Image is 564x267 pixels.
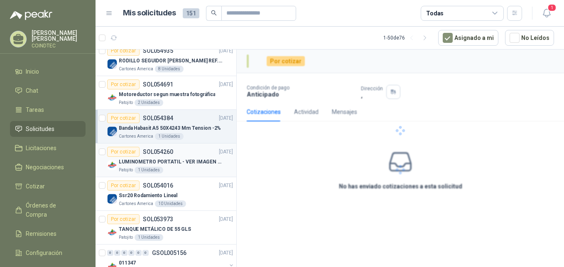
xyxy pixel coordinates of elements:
img: Company Logo [107,59,117,69]
p: Patojito [119,167,133,173]
div: Por cotizar [107,46,140,56]
a: Remisiones [10,226,86,242]
a: Cotizar [10,178,86,194]
p: SOL053973 [143,216,173,222]
span: Licitaciones [26,143,56,153]
p: SOL054691 [143,82,173,87]
p: SOL054935 [143,48,173,54]
img: Company Logo [107,194,117,204]
div: 0 [135,250,142,256]
img: Company Logo [107,160,117,170]
p: Cartones America [119,133,153,140]
button: Asignado a mi [438,30,498,46]
a: Por cotizarSOL054935[DATE] Company LogoRODILLO SEGUIDOR [PERSON_NAME] REF. NATV-17-PPA [PERSON_NA... [96,42,236,76]
span: Inicio [26,67,39,76]
p: Cartones America [119,66,153,72]
p: Patojito [119,99,133,106]
p: 011347 [119,259,136,267]
a: Órdenes de Compra [10,198,86,222]
span: 1 [547,4,557,12]
p: SOL054260 [143,149,173,155]
div: Por cotizar [107,79,140,89]
div: Por cotizar [107,180,140,190]
button: No Leídos [505,30,554,46]
p: COINDTEC [32,43,86,48]
span: Negociaciones [26,163,64,172]
div: Por cotizar [107,147,140,157]
span: 151 [183,8,199,18]
a: Por cotizarSOL054691[DATE] Company LogoMotoreductor segun muestra fotográficaPatojito2 Unidades [96,76,236,110]
span: Cotizar [26,182,45,191]
div: 8 Unidades [155,66,184,72]
button: 1 [539,6,554,21]
p: RODILLO SEGUIDOR [PERSON_NAME] REF. NATV-17-PPA [PERSON_NAME] [119,57,222,65]
p: [DATE] [219,81,233,89]
h1: Mis solicitudes [123,7,176,19]
img: Logo peakr [10,10,52,20]
p: [DATE] [219,114,233,122]
span: search [211,10,217,16]
div: Todas [426,9,444,18]
img: Company Logo [107,126,117,136]
img: Company Logo [107,227,117,237]
div: 1 - 50 de 76 [383,31,432,44]
p: LUMINOMETRO PORTATIL - VER IMAGEN ADJUNTA [119,158,222,166]
div: 0 [114,250,120,256]
p: Ssr20 Rodamiento Lineal [119,192,177,200]
a: Licitaciones [10,140,86,156]
a: Tareas [10,102,86,118]
p: Motoreductor segun muestra fotográfica [119,91,215,99]
div: 1 Unidades [135,167,163,173]
p: Banda Habasit A5 50X4243 Mm Tension -2% [119,124,221,132]
p: TANQUE METÁLICO DE 55 GLS [119,225,191,233]
a: Solicitudes [10,121,86,137]
div: 0 [142,250,149,256]
p: [DATE] [219,47,233,55]
p: [DATE] [219,249,233,257]
div: 0 [121,250,128,256]
div: 0 [107,250,113,256]
span: Configuración [26,248,62,257]
span: Tareas [26,105,44,114]
p: [DATE] [219,215,233,223]
div: 10 Unidades [155,200,186,207]
a: Por cotizarSOL054260[DATE] Company LogoLUMINOMETRO PORTATIL - VER IMAGEN ADJUNTAPatojito1 Unidades [96,143,236,177]
p: SOL054016 [143,183,173,188]
p: Patojito [119,234,133,241]
a: Inicio [10,64,86,79]
a: Por cotizarSOL054384[DATE] Company LogoBanda Habasit A5 50X4243 Mm Tension -2%Cartones America1 U... [96,110,236,143]
div: 1 Unidades [155,133,184,140]
a: Configuración [10,245,86,261]
div: Por cotizar [107,113,140,123]
span: Órdenes de Compra [26,201,78,219]
div: 0 [128,250,135,256]
img: Company Logo [107,93,117,103]
div: 2 Unidades [135,99,163,106]
span: Remisiones [26,229,56,238]
p: [PERSON_NAME] [PERSON_NAME] [32,30,86,42]
span: Chat [26,86,38,95]
div: 1 Unidades [135,234,163,241]
a: Negociaciones [10,159,86,175]
span: Solicitudes [26,124,54,133]
a: Por cotizarSOL053973[DATE] Company LogoTANQUE METÁLICO DE 55 GLSPatojito1 Unidades [96,211,236,245]
p: [DATE] [219,148,233,156]
p: SOL054384 [143,115,173,121]
p: GSOL005156 [152,250,186,256]
a: Chat [10,83,86,99]
p: Cartones America [119,200,153,207]
div: Por cotizar [107,214,140,224]
p: [DATE] [219,182,233,190]
a: Por cotizarSOL054016[DATE] Company LogoSsr20 Rodamiento LinealCartones America10 Unidades [96,177,236,211]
